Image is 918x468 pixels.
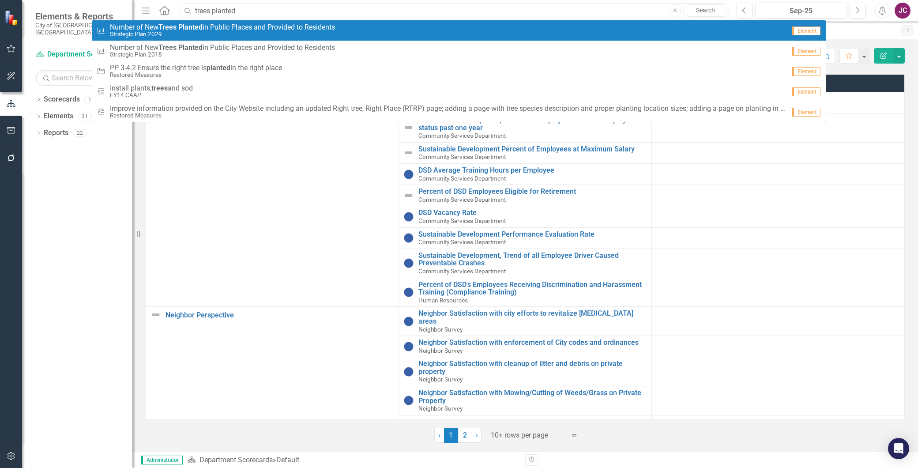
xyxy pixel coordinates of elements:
[418,217,506,224] span: Community Services Department
[110,44,335,52] span: Number of New in Public Places and Provided to Residents
[199,456,273,464] a: Department Scorecards
[187,455,519,465] div: »
[92,20,826,41] a: Number of NewTrees Plantedin Public Places and Provided to ResidentsStrategic Plan 2029Element
[458,428,472,443] a: 2
[755,3,847,19] button: Sep-25
[418,360,647,375] a: Neighbor Satisfaction with cleanup of litter and debris on private property
[418,309,647,325] a: Neighbor Satisfaction with city efforts to revitalize [MEDICAL_DATA] areas
[792,67,820,76] span: Element
[146,92,399,306] td: Double-Click to Edit Right Click for Context Menu
[403,190,414,201] img: Not Defined
[418,188,647,196] a: Percent of DSD Employees Eligible for Retirement
[35,11,124,22] span: Elements & Reports
[418,116,647,132] a: Sustainable Development, Percent of Employees in active employment status past one year
[166,311,394,319] a: Neighbor Perspective
[178,23,203,31] strong: Planted
[399,278,652,307] td: Double-Click to Edit Right Click for Context Menu
[35,70,124,86] input: Search Below...
[110,31,335,38] small: Strategic Plan 2029
[418,389,647,404] a: Neighbor Satisfaction with Mowing/Cutting of Weeds/Grass on Private Property
[444,428,458,443] span: 1
[110,112,786,119] small: Restored Measures
[84,96,102,103] div: 134
[179,3,730,19] input: Search ClearPoint...
[276,456,299,464] div: Default
[399,164,652,185] td: Double-Click to Edit Right Click for Context Menu
[158,43,177,52] strong: Trees
[110,51,335,58] small: Strategic Plan 2018
[418,347,463,354] span: Neighbor Survey
[399,386,652,415] td: Double-Click to Edit Right Click for Context Menu
[399,249,652,278] td: Double-Click to Edit Right Click for Context Menu
[418,326,463,333] span: Neighbor Survey
[418,153,506,160] span: Community Services Department
[35,49,124,60] a: Department Scorecards
[110,64,282,72] span: PP 3-4.2 Ensure the right tree is in the right place
[92,61,826,81] a: PP 3-4.2 Ensure the right tree isplantedin the right placeRestored MeasuresElement
[476,431,478,439] span: ›
[418,238,506,245] span: Community Services Department
[399,206,652,227] td: Double-Click to Edit Right Click for Context Menu
[418,405,463,412] span: Neighbor Survey
[35,22,124,36] small: City of [GEOGRAPHIC_DATA], [GEOGRAPHIC_DATA]
[151,84,168,92] strong: trees
[399,113,652,143] td: Double-Click to Edit Right Click for Context Menu
[403,341,414,352] img: Information Unavailable
[110,72,282,78] small: Restored Measures
[418,281,647,296] a: Percent of DSD's Employees Receiving Discrimination and Harassment Training (Compliance Training)
[792,108,820,117] span: Element
[418,252,647,267] a: Sustainable Development, Trend of all Employee Driver Caused Preventable Crashes
[73,129,87,137] div: 22
[92,41,826,61] a: Number of NewTrees Plantedin Public Places and Provided to ResidentsStrategic Plan 2018Element
[4,10,20,26] img: ClearPoint Strategy
[758,6,844,16] div: Sep-25
[403,211,414,222] img: Information Unavailable
[792,87,820,96] span: Element
[92,81,826,102] a: Install plants,treesand sodFY14 CAAPElement
[403,147,414,158] img: Not Defined
[403,233,414,243] img: Information Unavailable
[110,92,193,98] small: FY14 CAAP
[418,418,647,434] a: Neighbor Satisfaction with enforcing the maintenance of residential property
[110,23,335,31] span: Number of New in Public Places and Provided to Residents
[683,4,727,17] a: Search
[78,113,92,120] div: 31
[418,175,506,182] span: Community Services Department
[158,23,177,31] strong: Trees
[418,297,468,304] span: Human Resources
[403,258,414,268] img: Information Unavailable
[44,94,80,105] a: Scorecards
[418,268,506,275] span: Community Services Department
[888,438,909,459] div: Open Intercom Messenger
[418,166,647,174] a: DSD Average Training Hours per Employee
[418,132,506,139] span: Community Services Department
[150,309,161,320] img: Not Defined
[399,415,652,444] td: Double-Click to Edit Right Click for Context Menu
[403,366,414,377] img: Information Unavailable
[399,185,652,206] td: Double-Click to Edit Right Click for Context Menu
[895,3,910,19] button: JC
[403,169,414,180] img: Information Unavailable
[178,43,203,52] strong: Planted
[399,142,652,163] td: Double-Click to Edit Right Click for Context Menu
[403,287,414,298] img: Information Unavailable
[44,111,73,121] a: Elements
[418,376,463,383] span: Neighbor Survey
[399,336,652,357] td: Double-Click to Edit Right Click for Context Menu
[418,339,647,347] a: Neighbor Satisfaction with enforcement of City codes and ordinances
[207,64,230,72] strong: planted
[403,395,414,406] img: Information Unavailable
[418,196,506,203] span: Community Services Department
[44,128,68,138] a: Reports
[403,316,414,327] img: Information Unavailable
[110,84,193,92] span: Install plants, and sod
[399,357,652,386] td: Double-Click to Edit Right Click for Context Menu
[418,209,647,217] a: DSD Vacancy Rate
[141,456,183,464] span: Administrator
[403,122,414,133] img: Not Defined
[110,105,786,113] span: Improve information provided on the City Website including an updated Right tree, Right Place (RT...
[399,307,652,336] td: Double-Click to Edit Right Click for Context Menu
[399,227,652,249] td: Double-Click to Edit Right Click for Context Menu
[92,102,826,122] a: Improve information provided on the City Website including an updated Right tree, Right Place (RT...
